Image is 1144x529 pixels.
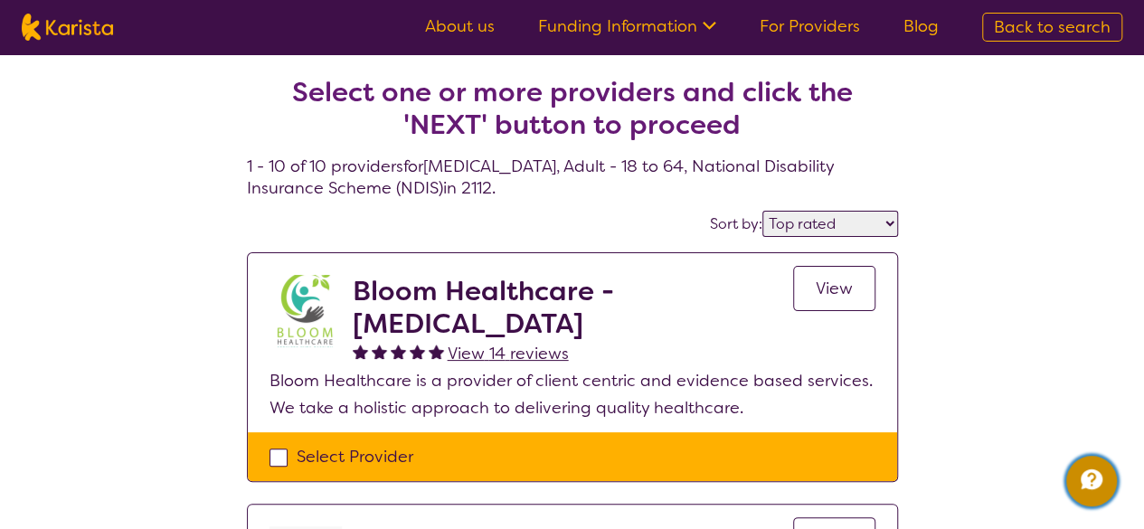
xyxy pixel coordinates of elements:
[22,14,113,41] img: Karista logo
[353,344,368,359] img: fullstar
[994,16,1111,38] span: Back to search
[816,278,853,299] span: View
[538,15,716,37] a: Funding Information
[425,15,495,37] a: About us
[353,275,793,340] h2: Bloom Healthcare - [MEDICAL_DATA]
[448,340,569,367] a: View 14 reviews
[247,33,898,199] h4: 1 - 10 of 10 providers for [MEDICAL_DATA] , Adult - 18 to 64 , National Disability Insurance Sche...
[391,344,406,359] img: fullstar
[410,344,425,359] img: fullstar
[372,344,387,359] img: fullstar
[269,275,342,347] img: kyxjko9qh2ft7c3q1pd9.jpg
[269,76,876,141] h2: Select one or more providers and click the 'NEXT' button to proceed
[1066,456,1117,506] button: Channel Menu
[903,15,939,37] a: Blog
[269,367,875,421] p: Bloom Healthcare is a provider of client centric and evidence based services. We take a holistic ...
[429,344,444,359] img: fullstar
[982,13,1122,42] a: Back to search
[448,343,569,364] span: View 14 reviews
[760,15,860,37] a: For Providers
[793,266,875,311] a: View
[710,214,762,233] label: Sort by:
